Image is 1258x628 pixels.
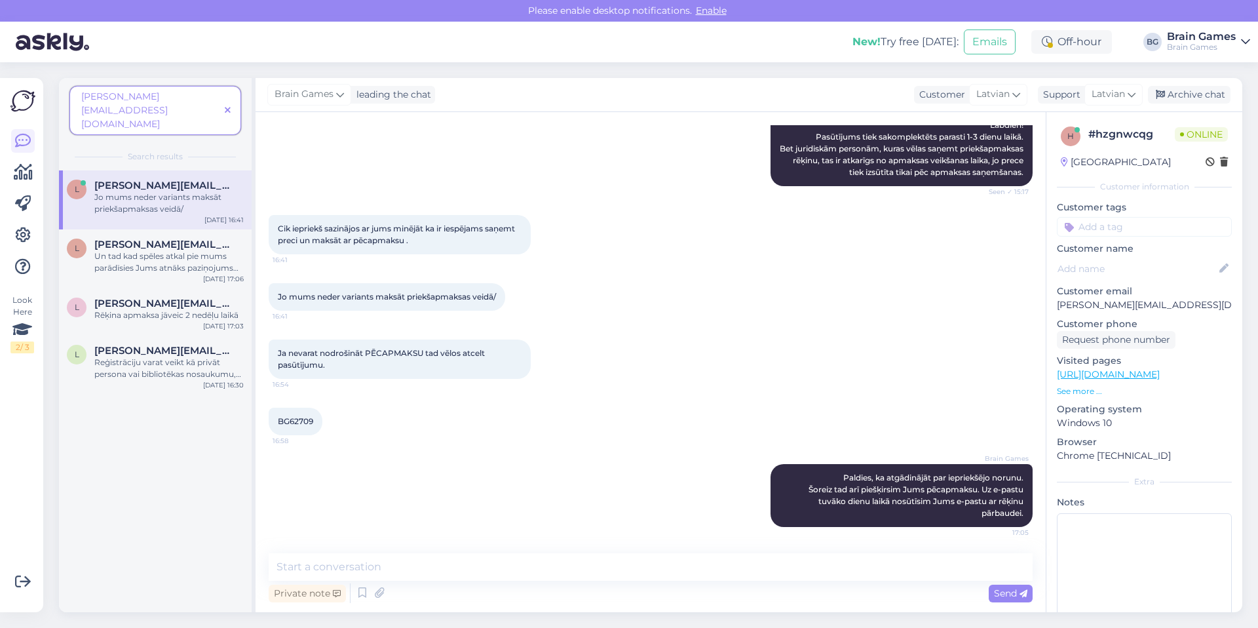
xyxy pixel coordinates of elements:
[1061,155,1171,169] div: [GEOGRAPHIC_DATA]
[1057,285,1232,298] p: Customer email
[10,294,34,353] div: Look Here
[1057,217,1232,237] input: Add a tag
[81,90,168,130] span: [PERSON_NAME][EMAIL_ADDRESS][DOMAIN_NAME]
[75,302,79,312] span: l
[1057,496,1232,509] p: Notes
[994,587,1027,599] span: Send
[203,274,244,284] div: [DATE] 17:06
[1057,402,1232,416] p: Operating system
[273,380,322,389] span: 16:54
[94,357,244,380] div: Reģistrāciju varat veikt kā privāt persona vai bibliotēkas nosaukumu, ēpastā var norādīt pasūtīju...
[75,243,79,253] span: l
[980,528,1029,538] span: 17:05
[1057,385,1232,397] p: See more ...
[203,321,244,331] div: [DATE] 17:03
[1057,449,1232,463] p: Chrome [TECHNICAL_ID]
[278,224,517,245] span: Cik iepriekš sazinājos ar jums minējāt ka ir iespējams saņemt preci un maksāt ar pēcapmaksu .
[75,184,79,194] span: l
[1057,416,1232,430] p: Windows 10
[1167,31,1250,52] a: Brain GamesBrain Games
[203,380,244,390] div: [DATE] 16:30
[1057,181,1232,193] div: Customer information
[269,585,346,602] div: Private note
[1057,354,1232,368] p: Visited pages
[128,151,183,163] span: Search results
[1092,87,1125,102] span: Latvian
[1058,262,1217,276] input: Add name
[94,345,231,357] span: linda.sumeiko@limbazunovads.lv
[1167,42,1236,52] div: Brain Games
[1057,201,1232,214] p: Customer tags
[10,342,34,353] div: 2 / 3
[351,88,431,102] div: leading the chat
[1057,476,1232,488] div: Extra
[1057,242,1232,256] p: Customer name
[275,87,334,102] span: Brain Games
[273,436,322,446] span: 16:58
[94,239,231,250] span: linda.sumeiko@limbazunovads.lv
[10,88,35,113] img: Askly Logo
[273,311,322,321] span: 16:41
[914,88,965,102] div: Customer
[980,454,1029,463] span: Brain Games
[278,348,489,370] span: Ja nevarat nodrošināt PĒCAPMAKSU tad vēlos atcelt pasūtījumu.
[1057,317,1232,331] p: Customer phone
[94,298,231,309] span: linda.sumeiko@limbazunovads.lv
[1038,88,1080,102] div: Support
[1057,331,1175,349] div: Request phone number
[1143,33,1162,51] div: BG
[964,29,1016,54] button: Emails
[75,349,79,359] span: l
[1057,298,1232,312] p: [PERSON_NAME][EMAIL_ADDRESS][DOMAIN_NAME]
[1067,131,1074,141] span: h
[204,215,244,225] div: [DATE] 16:41
[852,34,959,50] div: Try free [DATE]:
[278,292,496,302] span: Jo mums neder variants maksāt priekšapmaksas veidā/
[94,180,231,191] span: linda.sumeiko@limbazunovads.lv
[1057,368,1160,380] a: [URL][DOMAIN_NAME]
[980,187,1029,197] span: Seen ✓ 15:17
[273,255,322,265] span: 16:41
[1167,31,1236,42] div: Brain Games
[1175,127,1228,142] span: Online
[94,250,244,274] div: Un tad kad spēles atkal pie mums parādīsies Jums atnāks paziņojums uz e-pastu.
[692,5,731,16] span: Enable
[1088,127,1175,142] div: # hzgnwcqg
[852,35,881,48] b: New!
[1148,86,1230,104] div: Archive chat
[1031,30,1112,54] div: Off-hour
[1057,435,1232,449] p: Browser
[278,416,313,426] span: BG62709
[94,191,244,215] div: Jo mums neder variants maksāt priekšapmaksas veidā/
[780,120,1025,177] span: Labdien! Pasūtījums tiek sakomplektēts parasti 1-3 dienu laikā. Bet juridiskām personām, kuras vē...
[976,87,1010,102] span: Latvian
[809,473,1025,518] span: Paldies, ka atgādinājāt par iepriekšējo norunu. Šoreiz tad arī piešķirsim Jums pēcapmaksu. Uz e-p...
[94,309,244,321] div: Rēķina apmaksa jāveic 2 nedēļu laikā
